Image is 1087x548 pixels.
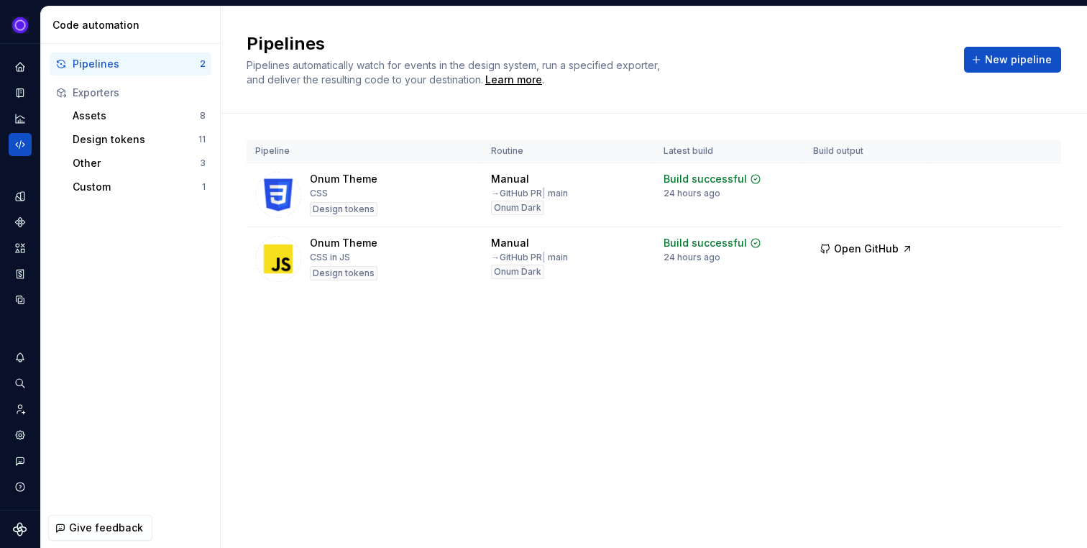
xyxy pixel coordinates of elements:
div: Manual [491,236,529,250]
a: Design tokens [9,185,32,208]
div: CSS [310,188,328,199]
div: Assets [73,109,200,123]
div: → GitHub PR main [491,252,568,263]
a: Home [9,55,32,78]
div: Design tokens [73,132,198,147]
th: Routine [482,140,655,163]
th: Build output [804,140,931,163]
div: Other [73,156,200,170]
div: Design tokens [310,266,377,280]
img: 868fd657-9a6c-419b-b302-5d6615f36a2c.png [12,17,29,34]
div: Onum Theme [310,172,377,186]
div: 24 hours ago [664,188,720,199]
span: | [542,252,546,262]
span: | [542,188,546,198]
a: Learn more [485,73,542,87]
a: Settings [9,424,32,447]
button: Custom1 [67,175,211,198]
span: Give feedback [69,521,143,535]
div: 2 [200,58,206,70]
div: 11 [198,134,206,145]
a: Invite team [9,398,32,421]
a: Components [9,211,32,234]
div: Onum Theme [310,236,377,250]
span: . [483,75,544,86]
div: 1 [202,181,206,193]
span: Pipelines automatically watch for events in the design system, run a specified exporter, and deli... [247,59,663,86]
button: Give feedback [48,515,152,541]
div: Build successful [664,236,747,250]
button: Contact support [9,449,32,472]
div: Code automation [52,18,214,32]
button: Design tokens11 [67,128,211,151]
span: New pipeline [985,52,1052,67]
div: Manual [491,172,529,186]
a: Assets [9,237,32,260]
div: → GitHub PR main [491,188,568,199]
div: Onum Dark [491,265,544,279]
button: Open GitHub [813,236,919,262]
div: Custom [73,180,202,194]
a: Analytics [9,107,32,130]
div: Pipelines [73,57,200,71]
h2: Pipelines [247,32,947,55]
a: Code automation [9,133,32,156]
div: CSS in JS [310,252,350,263]
button: Search ⌘K [9,372,32,395]
a: Storybook stories [9,262,32,286]
button: New pipeline [964,47,1061,73]
button: Assets8 [67,104,211,127]
a: Data sources [9,288,32,311]
span: Open GitHub [834,242,899,256]
a: Open GitHub [813,245,919,257]
div: Exporters [73,86,206,100]
div: 8 [200,110,206,122]
th: Pipeline [247,140,482,163]
button: Pipelines2 [50,52,211,76]
th: Latest build [655,140,804,163]
a: Documentation [9,81,32,104]
div: 3 [200,157,206,169]
button: Other3 [67,152,211,175]
div: Build successful [664,172,747,186]
div: Design tokens [310,202,377,216]
button: Notifications [9,346,32,369]
div: 24 hours ago [664,252,720,263]
svg: Supernova Logo [13,522,27,536]
div: Onum Dark [491,201,544,215]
